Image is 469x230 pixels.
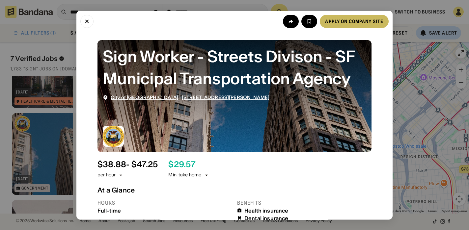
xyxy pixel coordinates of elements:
[97,172,116,178] div: per hour
[97,207,232,214] div: Full-time
[168,172,209,178] div: Min. take home
[111,94,179,100] span: City of [GEOGRAPHIC_DATA]
[103,125,124,146] img: City of San Francisco logo
[97,199,232,206] div: Hours
[103,45,366,89] div: Sign Worker - Streets Divison - SF Municipal Transportation Agency
[111,94,269,100] div: ·
[80,14,94,28] button: Close
[97,186,372,194] div: At a Glance
[244,215,289,221] div: Dental insurance
[244,207,289,214] div: Health insurance
[97,160,158,169] div: $ 38.88 - $47.25
[168,160,195,169] div: $ 29.57
[97,219,232,226] div: Pay type
[182,94,269,100] span: [STREET_ADDRESS][PERSON_NAME]
[237,199,372,206] div: Benefits
[325,19,383,23] div: Apply on company site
